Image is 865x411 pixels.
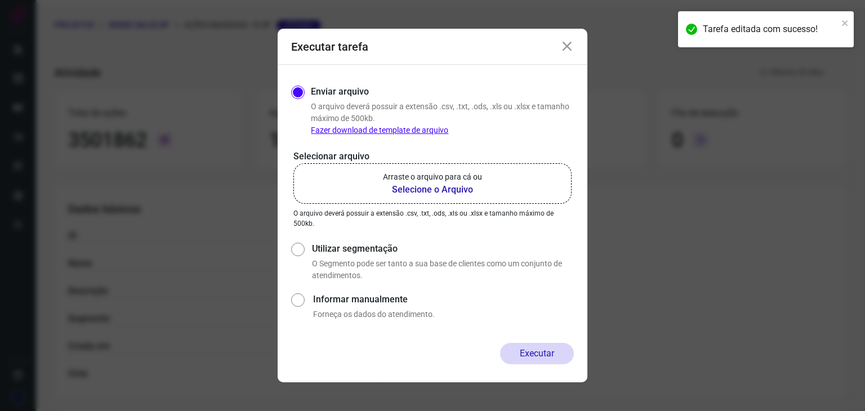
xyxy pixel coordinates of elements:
label: Utilizar segmentação [312,242,574,256]
p: O arquivo deverá possuir a extensão .csv, .txt, .ods, .xls ou .xlsx e tamanho máximo de 500kb. [311,101,574,136]
p: Selecionar arquivo [293,150,572,163]
button: close [841,16,849,29]
p: O arquivo deverá possuir a extensão .csv, .txt, .ods, .xls ou .xlsx e tamanho máximo de 500kb. [293,208,572,229]
h3: Executar tarefa [291,40,368,53]
div: Tarefa editada com sucesso! [703,23,838,36]
label: Informar manualmente [313,293,574,306]
label: Enviar arquivo [311,85,369,99]
p: Forneça os dados do atendimento. [313,309,574,320]
button: Executar [500,343,574,364]
p: Arraste o arquivo para cá ou [383,171,482,183]
p: O Segmento pode ser tanto a sua base de clientes como um conjunto de atendimentos. [312,258,574,282]
b: Selecione o Arquivo [383,183,482,196]
a: Fazer download de template de arquivo [311,126,448,135]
